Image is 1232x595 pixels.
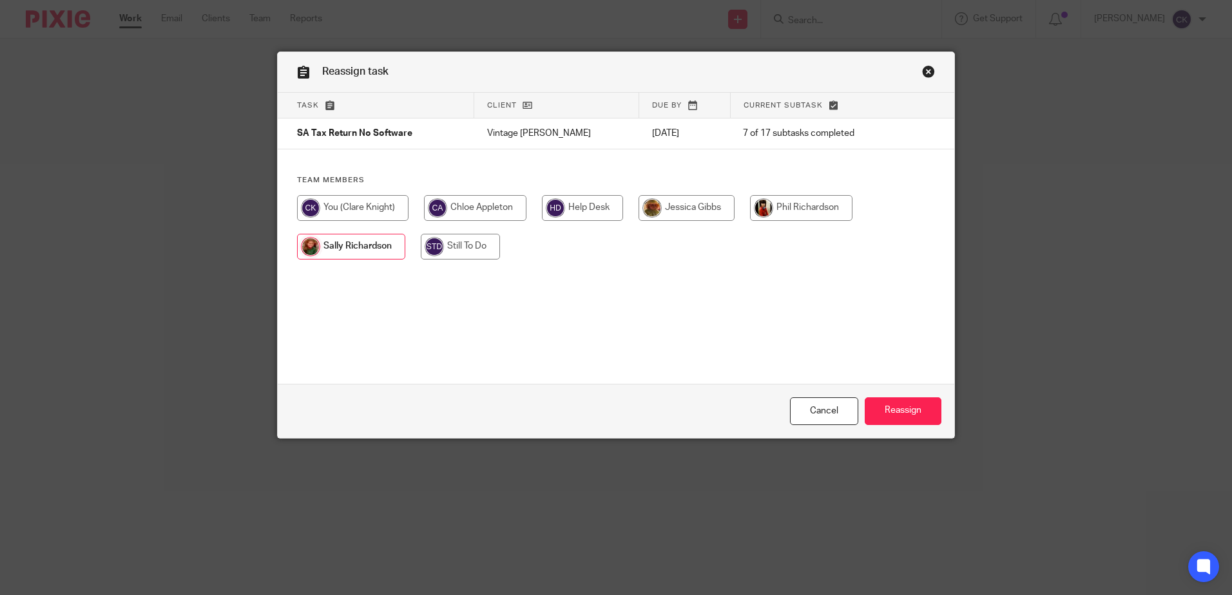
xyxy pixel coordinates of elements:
p: [DATE] [652,127,717,140]
a: Close this dialog window [922,65,935,82]
h4: Team members [297,175,935,185]
span: Task [297,102,319,109]
input: Reassign [865,397,941,425]
span: Client [487,102,517,109]
p: Vintage [PERSON_NAME] [487,127,626,140]
td: 7 of 17 subtasks completed [730,118,905,149]
a: Close this dialog window [790,397,858,425]
span: Current subtask [744,102,823,109]
span: SA Tax Return No Software [297,129,412,138]
span: Due by [652,102,682,109]
span: Reassign task [322,66,389,77]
